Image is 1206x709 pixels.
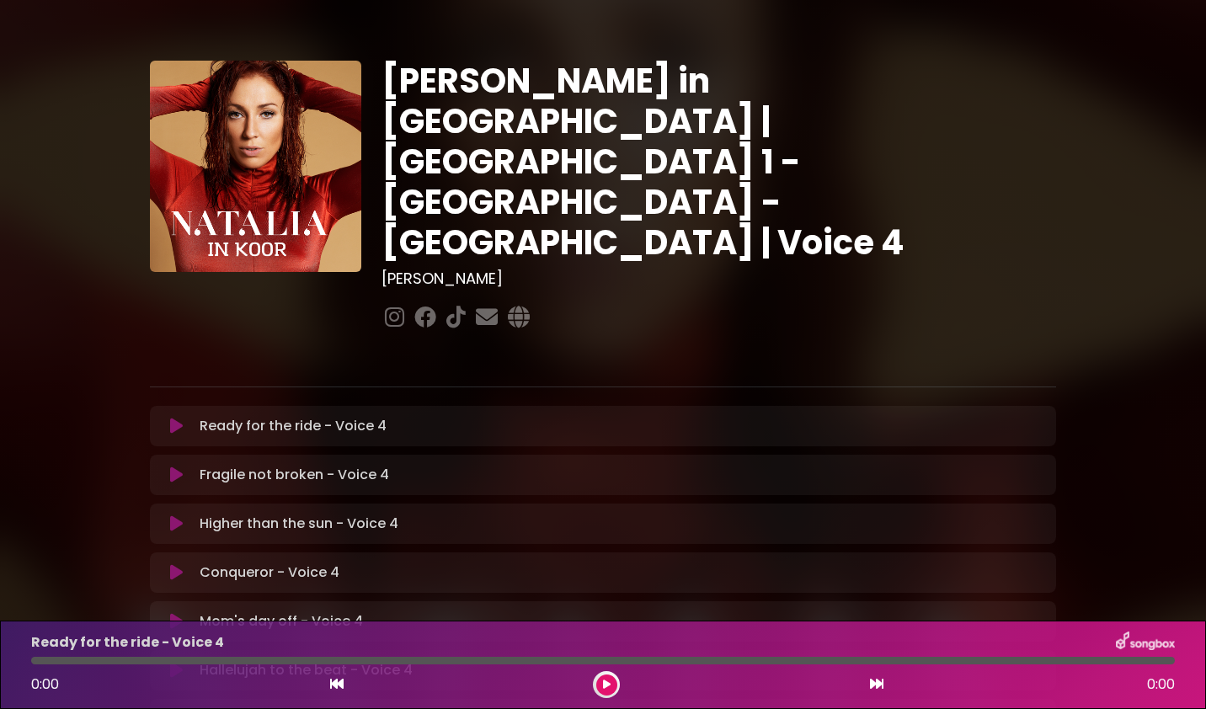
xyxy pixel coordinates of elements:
p: Mom's day off - Voice 4 [200,611,363,632]
p: Higher than the sun - Voice 4 [200,514,398,534]
p: Fragile not broken - Voice 4 [200,465,389,485]
img: songbox-logo-white.png [1116,632,1175,653]
h1: [PERSON_NAME] in [GEOGRAPHIC_DATA] | [GEOGRAPHIC_DATA] 1 - [GEOGRAPHIC_DATA] - [GEOGRAPHIC_DATA] ... [382,61,1056,263]
p: Ready for the ride - Voice 4 [31,632,224,653]
span: 0:00 [31,674,59,694]
span: 0:00 [1147,674,1175,695]
p: Conqueror - Voice 4 [200,562,339,583]
p: Ready for the ride - Voice 4 [200,416,387,436]
h3: [PERSON_NAME] [382,269,1056,288]
img: YTVS25JmS9CLUqXqkEhs [150,61,361,272]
